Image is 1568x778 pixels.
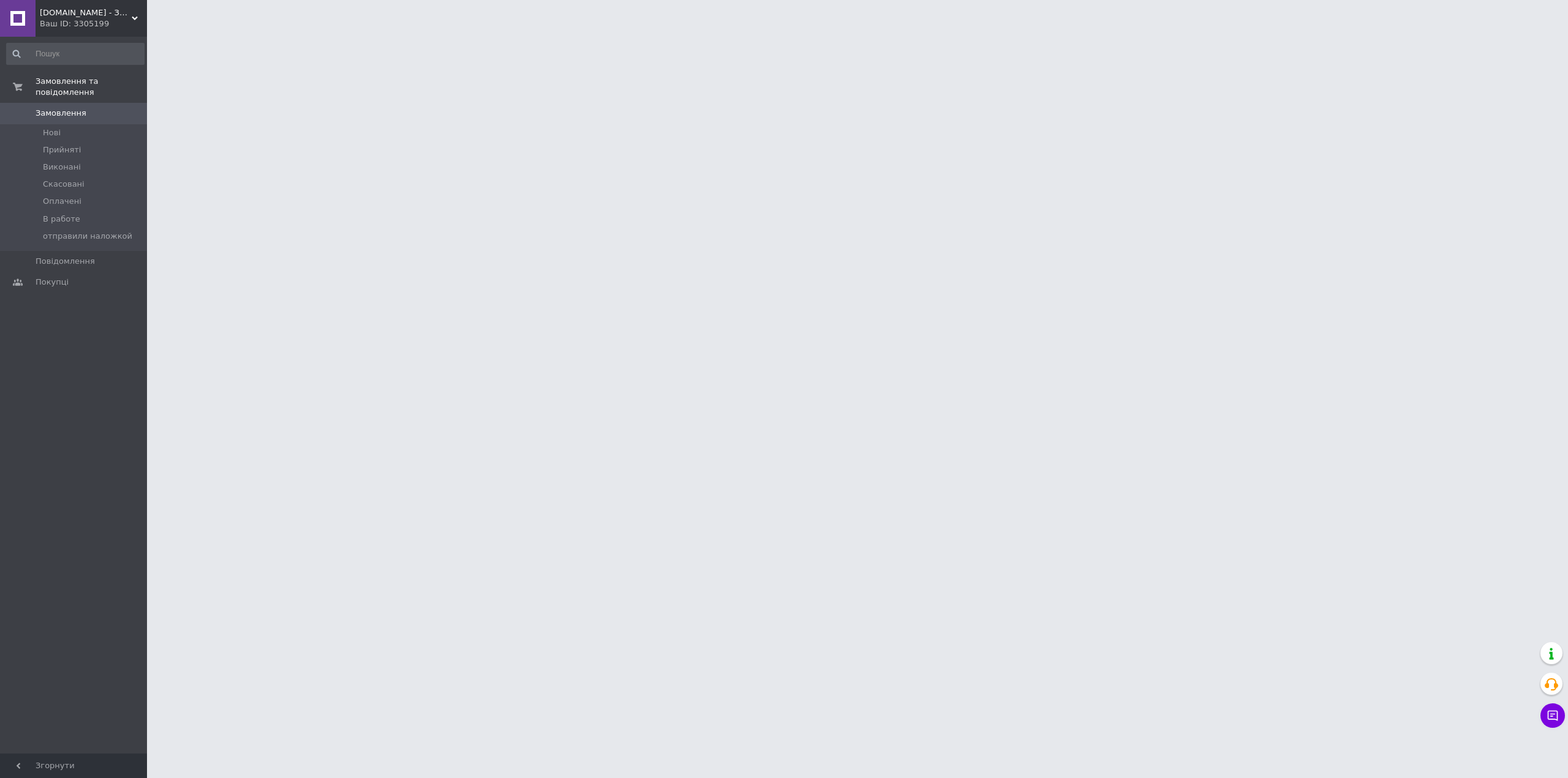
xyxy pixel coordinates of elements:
[40,7,132,18] span: atg.od.ua - Запчастини на амереканські авто
[43,144,81,155] span: Прийняті
[6,43,145,65] input: Пошук
[36,76,147,98] span: Замовлення та повідомлення
[43,179,85,190] span: Скасовані
[40,18,147,29] div: Ваш ID: 3305199
[36,277,69,288] span: Покупці
[43,127,61,138] span: Нові
[43,196,81,207] span: Оплачені
[36,108,86,119] span: Замовлення
[1540,703,1565,728] button: Чат з покупцем
[43,162,81,173] span: Виконані
[36,256,95,267] span: Повідомлення
[43,214,80,225] span: В работе
[43,231,132,242] span: отправили наложкой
